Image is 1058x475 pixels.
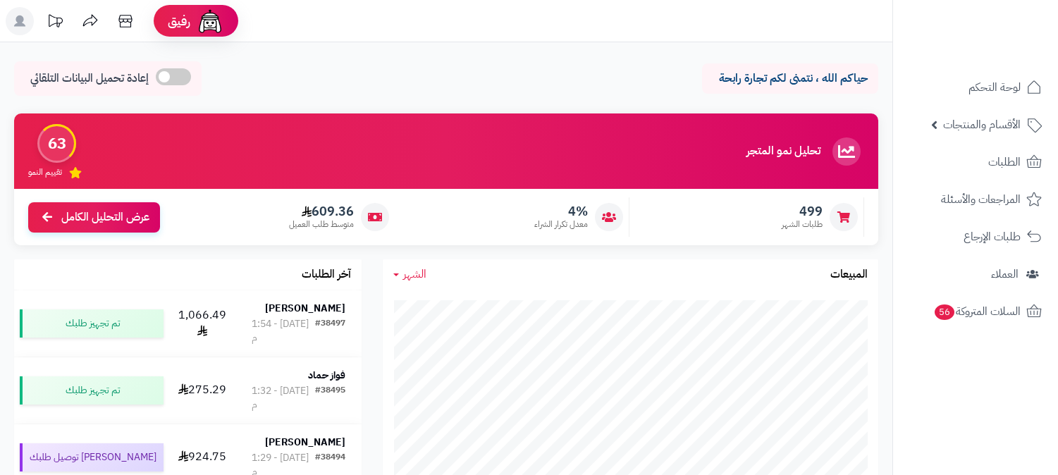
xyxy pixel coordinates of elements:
h3: المبيعات [830,269,868,281]
div: تم تجهيز طلبك [20,376,164,405]
span: 56 [935,304,954,320]
td: 1,066.49 [169,290,235,357]
a: الطلبات [902,145,1050,179]
span: معدل تكرار الشراء [534,218,588,230]
span: الأقسام والمنتجات [943,115,1021,135]
span: العملاء [991,264,1019,284]
span: لوحة التحكم [968,78,1021,97]
span: طلبات الإرجاع [964,227,1021,247]
span: تقييم النمو [28,166,62,178]
div: [PERSON_NAME] توصيل طلبك [20,443,164,471]
div: [DATE] - 1:54 م [252,317,316,345]
strong: فواز حماد [308,368,345,383]
h3: آخر الطلبات [302,269,351,281]
strong: [PERSON_NAME] [265,435,345,450]
span: متوسط طلب العميل [289,218,354,230]
a: المراجعات والأسئلة [902,183,1050,216]
a: تحديثات المنصة [37,7,73,39]
strong: [PERSON_NAME] [265,301,345,316]
p: حياكم الله ، نتمنى لكم تجارة رابحة [713,70,868,87]
span: عرض التحليل الكامل [61,209,149,226]
div: [DATE] - 1:32 م [252,384,316,412]
span: 609.36 [289,204,354,219]
div: تم تجهيز طلبك [20,309,164,338]
span: المراجعات والأسئلة [941,190,1021,209]
a: السلات المتروكة56 [902,295,1050,328]
span: 499 [782,204,823,219]
img: ai-face.png [196,7,224,35]
img: logo-2.png [962,39,1045,69]
span: رفيق [168,13,190,30]
div: #38497 [315,317,345,345]
td: 275.29 [169,357,235,424]
span: السلات المتروكة [933,302,1021,321]
span: الشهر [403,266,426,283]
span: إعادة تحميل البيانات التلقائي [30,70,149,87]
span: طلبات الشهر [782,218,823,230]
h3: تحليل نمو المتجر [746,145,820,158]
a: العملاء [902,257,1050,291]
a: الشهر [393,266,426,283]
a: عرض التحليل الكامل [28,202,160,233]
div: #38495 [315,384,345,412]
a: لوحة التحكم [902,70,1050,104]
span: 4% [534,204,588,219]
a: طلبات الإرجاع [902,220,1050,254]
span: الطلبات [988,152,1021,172]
